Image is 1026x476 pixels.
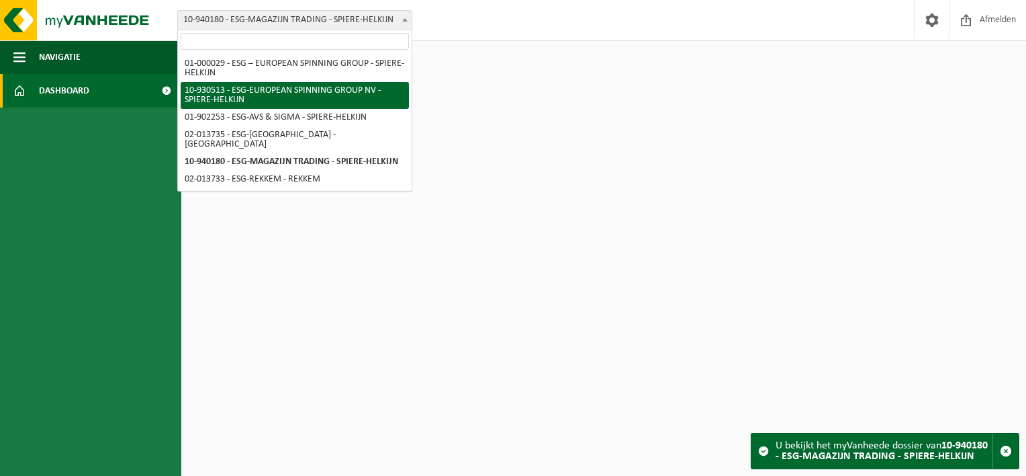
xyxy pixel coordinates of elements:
[177,10,412,30] span: 10-940180 - ESG-MAGAZIJN TRADING - SPIERE-HELKIJN
[181,109,409,126] li: 01-902253 - ESG-AVS & SIGMA - SPIERE-HELKIJN
[181,153,409,171] li: 10-940180 - ESG-MAGAZIJN TRADING - SPIERE-HELKIJN
[181,171,409,188] li: 02-013733 - ESG-REKKEM - REKKEM
[39,74,89,108] span: Dashboard
[178,11,412,30] span: 10-940180 - ESG-MAGAZIJN TRADING - SPIERE-HELKIJN
[776,434,992,469] div: U bekijkt het myVanheede dossier van
[181,82,409,109] li: 10-930513 - ESG-EUROPEAN SPINNING GROUP NV - SPIERE-HELKIJN
[181,126,409,153] li: 02-013735 - ESG-[GEOGRAPHIC_DATA] - [GEOGRAPHIC_DATA]
[39,40,81,74] span: Navigatie
[776,440,988,462] strong: 10-940180 - ESG-MAGAZIJN TRADING - SPIERE-HELKIJN
[181,55,409,82] li: 01-000029 - ESG – EUROPEAN SPINNING GROUP - SPIERE-HELKIJN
